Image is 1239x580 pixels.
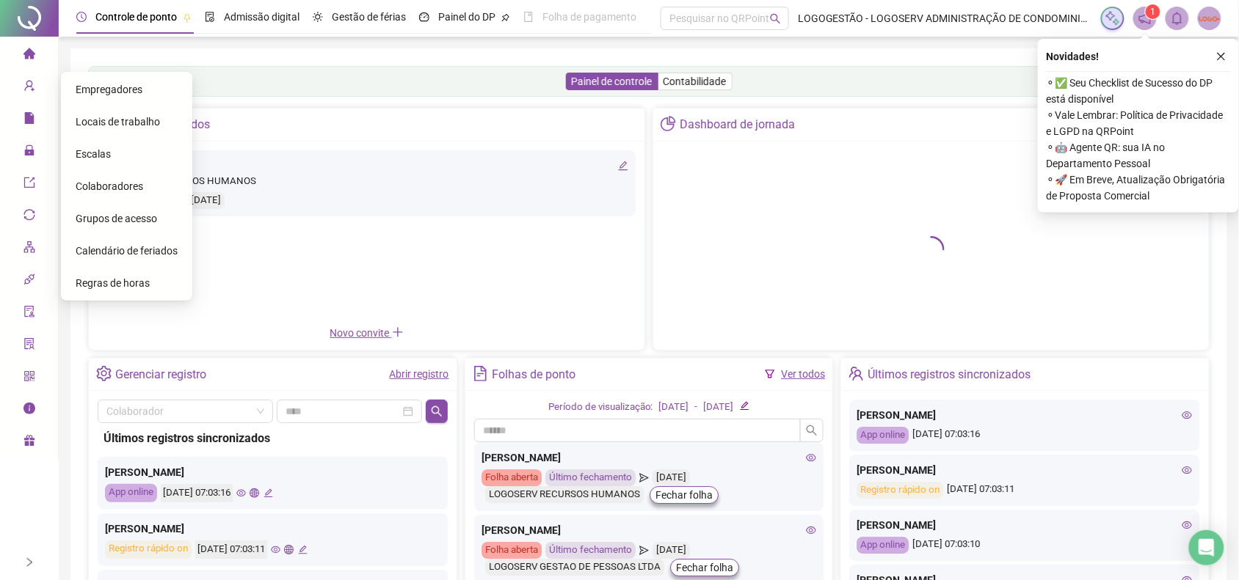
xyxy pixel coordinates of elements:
[95,11,177,23] span: Controle de ponto
[23,41,35,70] span: home
[857,462,1193,478] div: [PERSON_NAME]
[105,484,157,502] div: App online
[653,542,690,559] div: [DATE]
[76,84,142,95] span: Empregadores
[485,559,664,576] div: LOGOSERV GESTAO DE PESSOAS LTDA
[857,407,1193,423] div: [PERSON_NAME]
[485,486,644,503] div: LOGOSERV RECURSOS HUMANOS
[650,486,719,504] button: Fechar folha
[23,202,35,232] span: sync
[23,73,35,103] span: user-add
[857,537,1193,554] div: [DATE] 07:03:10
[23,267,35,296] span: api
[1047,139,1230,172] span: ⚬ 🤖 Agente QR: sua IA no Departamento Pessoal
[332,11,406,23] span: Gestão de férias
[857,517,1193,533] div: [PERSON_NAME]
[23,396,35,425] span: info-circle
[23,299,35,328] span: audit
[670,559,739,576] button: Fechar folha
[392,326,404,338] span: plus
[1146,4,1160,19] sup: 1
[23,170,35,199] span: export
[501,13,510,22] span: pushpin
[868,362,1031,387] div: Últimos registros sincronizados
[482,449,817,466] div: [PERSON_NAME]
[1105,10,1121,26] img: sparkle-icon.fc2bf0ac1784a2077858766a79e2daf3.svg
[1047,75,1230,107] span: ⚬ ✅ Seu Checklist de Sucesso do DP está disponível
[250,488,259,498] span: global
[1047,48,1100,65] span: Novidades !
[680,112,795,137] div: Dashboard de jornada
[23,428,35,458] span: gift
[23,138,35,167] span: lock
[704,400,734,415] div: [DATE]
[76,180,143,192] span: Colaboradores
[103,429,442,447] div: Últimos registros sincronizados
[542,11,636,23] span: Folha de pagamento
[857,482,944,499] div: Registro rápido on
[857,427,909,444] div: App online
[236,488,246,498] span: eye
[548,400,653,415] div: Período de visualização:
[105,464,440,480] div: [PERSON_NAME]
[492,362,575,387] div: Folhas de ponto
[473,366,488,381] span: file-text
[676,559,733,576] span: Fechar folha
[482,542,542,559] div: Folha aberta
[105,540,192,559] div: Registro rápido on
[618,161,628,171] span: edit
[105,521,440,537] div: [PERSON_NAME]
[572,76,653,87] span: Painel de controle
[1182,410,1193,420] span: eye
[523,12,534,22] span: book
[857,482,1193,499] div: [DATE] 07:03:11
[655,487,713,503] span: Fechar folha
[195,540,267,559] div: [DATE] 07:03:11
[482,469,542,486] div: Folha aberta
[330,327,404,339] span: Novo convite
[857,537,909,554] div: App online
[653,469,690,486] div: [DATE]
[76,148,111,160] span: Escalas
[639,542,649,559] span: send
[798,10,1092,26] span: LOGOGESTÃO - LOGOSERV ADMINISTRAÇÃO DE CONDOMINIOS
[1151,7,1156,17] span: 1
[105,158,628,174] div: [PERSON_NAME]
[298,545,308,554] span: edit
[639,469,649,486] span: send
[23,364,35,393] span: qrcode
[1216,51,1227,62] span: close
[545,542,636,559] div: Último fechamento
[770,13,781,24] span: search
[1047,172,1230,204] span: ⚬ 🚀 Em Breve, Atualização Obrigatória de Proposta Comercial
[1199,7,1221,29] img: 2423
[187,192,225,209] div: [DATE]
[96,366,112,381] span: setting
[659,400,689,415] div: [DATE]
[76,277,150,289] span: Regras de horas
[205,12,215,22] span: file-done
[271,545,280,554] span: eye
[105,174,628,189] div: LOGOSERV RECURSOS HUMANOS
[1138,12,1152,25] span: notification
[849,366,864,381] span: team
[438,11,495,23] span: Painel do DP
[806,452,816,463] span: eye
[740,401,749,411] span: edit
[76,12,87,22] span: clock-circle
[857,427,1193,444] div: [DATE] 07:03:16
[23,331,35,361] span: solution
[419,12,429,22] span: dashboard
[781,368,825,380] a: Ver todos
[76,116,160,128] span: Locais de trabalho
[765,369,775,379] span: filter
[806,525,816,535] span: eye
[918,236,945,263] span: loading
[264,488,273,498] span: edit
[545,469,636,486] div: Último fechamento
[806,425,818,436] span: search
[224,11,299,23] span: Admissão digital
[661,116,676,131] span: pie-chart
[284,545,294,554] span: global
[1047,107,1230,139] span: ⚬ Vale Lembrar: Política de Privacidade e LGPD na QRPoint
